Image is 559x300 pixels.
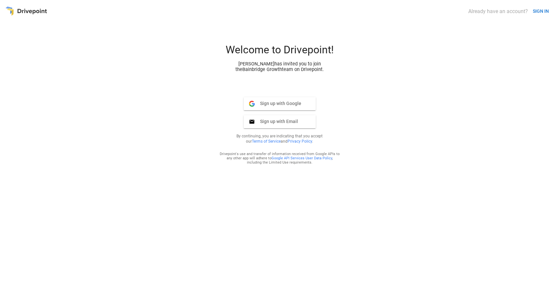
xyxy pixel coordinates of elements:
button: Sign up with Google [244,97,316,110]
a: Google API Services User Data Policy [271,156,332,160]
a: Terms of Service [252,139,281,144]
span: Sign up with Google [255,100,301,106]
div: Drivepoint's use and transfer of information received from Google APIs to any other app will adhe... [219,152,340,165]
div: Welcome to Drivepoint! [201,44,358,61]
span: Sign up with Email [255,118,298,124]
div: Already have an account? [468,8,528,14]
button: SIGN IN [530,5,551,17]
p: By continuing, you are indicating that you accept our and . [229,133,331,144]
button: Sign up with Email [244,115,316,128]
div: [PERSON_NAME] has invited you to join the Bainbridge Growth team on Drivepoint. [233,61,327,72]
a: Privacy Policy [288,139,312,144]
